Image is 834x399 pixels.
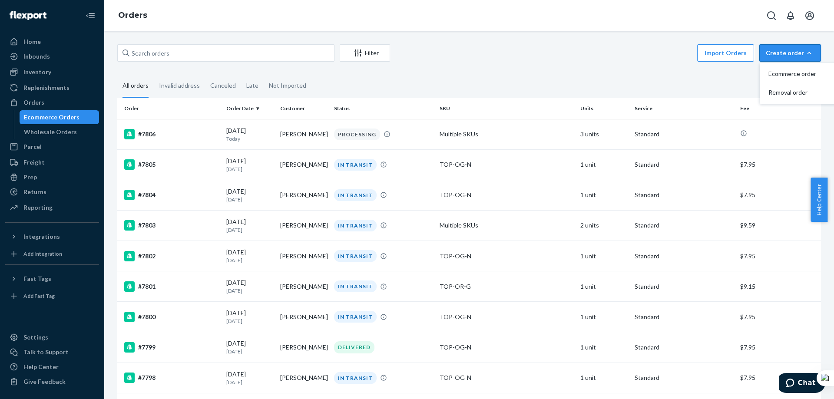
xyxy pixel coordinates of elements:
[23,188,46,196] div: Returns
[124,281,219,292] div: #7801
[82,7,99,24] button: Close Navigation
[768,71,822,77] span: Ecommerce order
[277,149,331,180] td: [PERSON_NAME]
[5,49,99,63] a: Inbounds
[23,98,44,107] div: Orders
[226,379,273,386] p: [DATE]
[117,44,334,62] input: Search orders
[737,332,821,363] td: $7.95
[277,332,331,363] td: [PERSON_NAME]
[23,83,69,92] div: Replenishments
[226,165,273,173] p: [DATE]
[24,128,77,136] div: Wholesale Orders
[5,345,99,359] button: Talk to Support
[635,313,733,321] p: Standard
[334,311,377,323] div: IN TRANSIT
[5,65,99,79] a: Inventory
[23,377,66,386] div: Give Feedback
[277,210,331,241] td: [PERSON_NAME]
[440,282,573,291] div: TOP-OR-G
[23,203,53,212] div: Reporting
[635,282,733,291] p: Standard
[811,178,827,222] button: Help Center
[577,271,631,302] td: 1 unit
[23,158,45,167] div: Freight
[277,302,331,332] td: [PERSON_NAME]
[440,343,573,352] div: TOP-OG-N
[277,119,331,149] td: [PERSON_NAME]
[5,185,99,199] a: Returns
[124,312,219,322] div: #7800
[226,218,273,234] div: [DATE]
[5,289,99,303] a: Add Fast Tag
[5,330,99,344] a: Settings
[23,348,69,356] div: Talk to Support
[226,187,273,203] div: [DATE]
[635,130,733,138] p: Standard
[737,271,821,302] td: $9.15
[23,292,55,300] div: Add Fast Tag
[577,363,631,393] td: 1 unit
[23,232,60,241] div: Integrations
[226,278,273,294] div: [DATE]
[20,110,99,124] a: Ecommerce Orders
[5,96,99,109] a: Orders
[124,129,219,139] div: #7806
[226,339,273,355] div: [DATE]
[5,375,99,389] button: Give Feedback
[334,189,377,201] div: IN TRANSIT
[23,52,50,61] div: Inbounds
[226,309,273,325] div: [DATE]
[277,180,331,210] td: [PERSON_NAME]
[737,210,821,241] td: $9.59
[111,3,154,28] ol: breadcrumbs
[226,135,273,142] p: Today
[577,210,631,241] td: 2 units
[23,363,59,371] div: Help Center
[440,160,573,169] div: TOP-OG-N
[440,313,573,321] div: TOP-OG-N
[577,180,631,210] td: 1 unit
[577,149,631,180] td: 1 unit
[124,159,219,170] div: #7805
[340,44,390,62] button: Filter
[226,370,273,386] div: [DATE]
[779,373,825,395] iframe: Opens a widget where you can chat to one of our agents
[334,280,377,292] div: IN TRANSIT
[5,230,99,244] button: Integrations
[5,201,99,214] a: Reporting
[440,252,573,261] div: TOP-OG-N
[23,173,37,181] div: Prep
[5,247,99,261] a: Add Integration
[20,125,99,139] a: Wholesale Orders
[226,348,273,355] p: [DATE]
[635,373,733,382] p: Standard
[577,302,631,332] td: 1 unit
[5,272,99,286] button: Fast Tags
[122,74,149,98] div: All orders
[631,98,737,119] th: Service
[577,241,631,271] td: 1 unit
[210,74,236,97] div: Canceled
[124,190,219,200] div: #7804
[226,226,273,234] p: [DATE]
[334,372,377,384] div: IN TRANSIT
[577,119,631,149] td: 3 units
[117,98,223,119] th: Order
[280,105,327,112] div: Customer
[124,342,219,353] div: #7799
[124,373,219,383] div: #7798
[124,220,219,231] div: #7803
[737,302,821,332] td: $7.95
[5,35,99,49] a: Home
[334,341,374,353] div: DELIVERED
[226,257,273,264] p: [DATE]
[118,10,147,20] a: Orders
[331,98,436,119] th: Status
[440,373,573,382] div: TOP-OG-N
[763,7,780,24] button: Open Search Box
[334,250,377,262] div: IN TRANSIT
[23,142,42,151] div: Parcel
[226,196,273,203] p: [DATE]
